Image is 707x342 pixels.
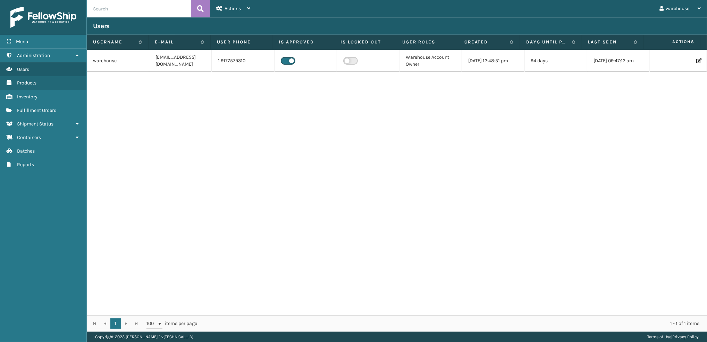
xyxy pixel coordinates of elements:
[17,52,50,58] span: Administration
[146,318,197,329] span: items per page
[672,334,699,339] a: Privacy Policy
[149,50,212,72] td: [EMAIL_ADDRESS][DOMAIN_NAME]
[93,22,110,30] h3: Users
[17,80,36,86] span: Products
[464,39,506,45] label: Created
[403,39,452,45] label: User Roles
[95,332,193,342] p: Copyright 2023 [PERSON_NAME]™ v [TECHNICAL_ID]
[225,6,241,11] span: Actions
[279,39,328,45] label: Is Approved
[526,39,568,45] label: Days until password expires
[17,94,37,100] span: Inventory
[17,135,41,140] span: Containers
[587,50,650,72] td: [DATE] 09:47:12 am
[146,320,157,327] span: 100
[16,39,28,44] span: Menu
[399,50,462,72] td: Warehouse Account Owner
[647,334,671,339] a: Terms of Use
[87,50,149,72] td: warehouse
[340,39,389,45] label: Is Locked Out
[17,121,53,127] span: Shipment Status
[110,318,121,329] a: 1
[588,39,630,45] label: Last Seen
[217,39,266,45] label: User phone
[155,39,197,45] label: E-mail
[525,50,587,72] td: 94 days
[696,58,700,63] i: Edit
[93,39,135,45] label: Username
[10,7,76,28] img: logo
[646,36,699,48] span: Actions
[212,50,274,72] td: 1 9177579310
[17,107,56,113] span: Fulfillment Orders
[462,50,524,72] td: [DATE] 12:48:51 pm
[647,332,699,342] div: |
[17,162,34,168] span: Reports
[17,66,29,72] span: Users
[207,320,699,327] div: 1 - 1 of 1 items
[17,148,35,154] span: Batches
